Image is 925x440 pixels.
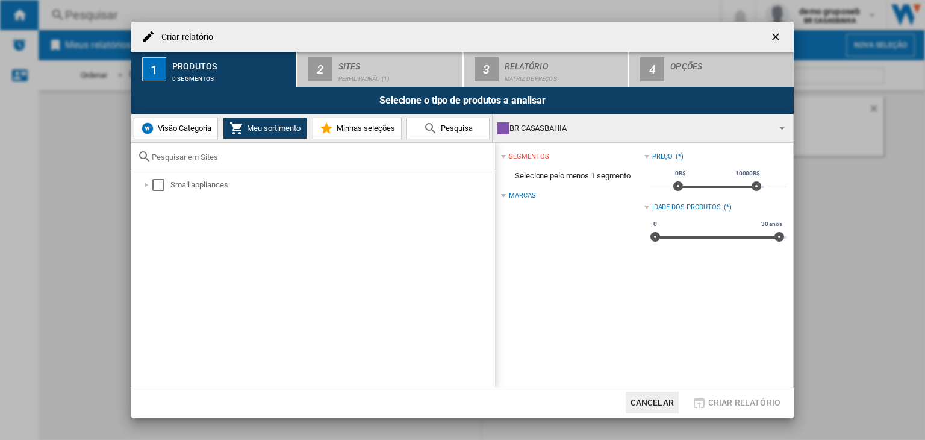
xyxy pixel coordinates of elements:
[297,52,463,87] button: 2 Sites Perfil padrão (1)
[626,392,679,413] button: Cancelar
[155,31,214,43] h4: Criar relatório
[652,203,721,212] div: Idade dos produtos
[652,152,673,162] div: Preço
[338,57,457,69] div: Sites
[509,152,549,162] div: segmentos
[670,57,789,69] div: Opções
[505,69,623,82] div: Matriz de preços
[765,25,789,49] button: getI18NText('BUTTONS.CLOSE_DIALOG')
[733,169,762,178] span: 10000R$
[406,118,490,139] button: Pesquisa
[131,87,794,114] div: Selecione o tipo de produtos a analisar
[131,52,297,87] button: 1 Produtos 0 segmentos
[155,124,211,133] span: Visão Categoria
[464,52,629,87] button: 3 Relatório Matriz de preços
[505,57,623,69] div: Relatório
[509,191,535,201] div: Marcas
[223,118,307,139] button: Meu sortimento
[673,169,688,178] span: 0R$
[688,392,784,413] button: Criar relatório
[244,124,301,133] span: Meu sortimento
[338,69,457,82] div: Perfil padrão (1)
[313,118,402,139] button: Minhas seleções
[475,57,499,81] div: 3
[501,165,644,187] span: Selecione pelo menos 1 segmento
[172,57,291,69] div: Produtos
[308,57,332,81] div: 2
[629,52,794,87] button: 4 Opções
[770,31,784,45] ng-md-icon: getI18NText('BUTTONS.CLOSE_DIALOG')
[708,398,780,407] span: Criar relatório
[152,152,489,162] input: Pesquisar em Sites
[172,69,291,82] div: 0 segmentos
[497,120,769,137] div: BR CASASBAHIA
[140,121,155,136] img: wiser-icon-blue.png
[170,179,493,191] div: Small appliances
[640,57,664,81] div: 4
[652,219,659,229] span: 0
[152,179,170,191] md-checkbox: Select
[759,219,784,229] span: 30 anos
[334,124,395,133] span: Minhas seleções
[134,118,218,139] button: Visão Categoria
[438,124,473,133] span: Pesquisa
[142,57,166,81] div: 1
